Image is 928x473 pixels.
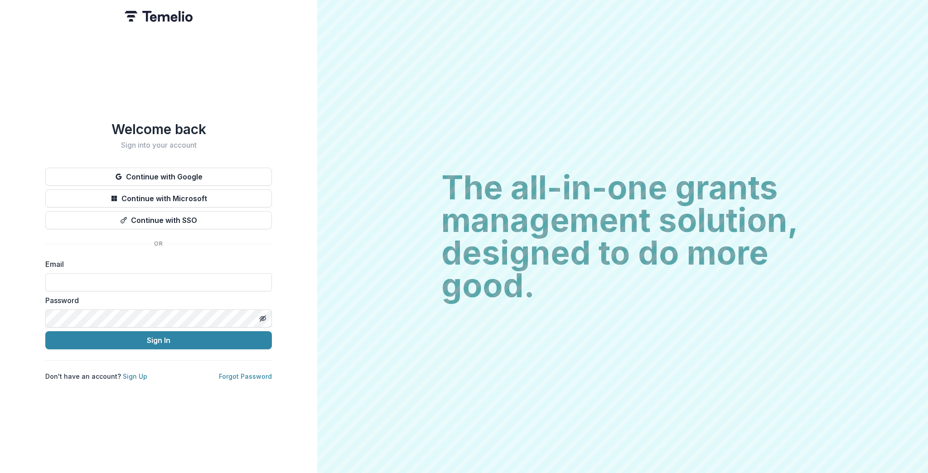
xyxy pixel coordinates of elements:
p: Don't have an account? [45,372,147,381]
button: Continue with Google [45,168,272,186]
button: Toggle password visibility [256,311,270,326]
a: Sign Up [123,372,147,380]
h1: Welcome back [45,121,272,137]
a: Forgot Password [219,372,272,380]
button: Continue with Microsoft [45,189,272,208]
h2: Sign into your account [45,141,272,150]
button: Sign In [45,331,272,349]
button: Continue with SSO [45,211,272,229]
label: Password [45,295,266,306]
label: Email [45,259,266,270]
img: Temelio [125,11,193,22]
